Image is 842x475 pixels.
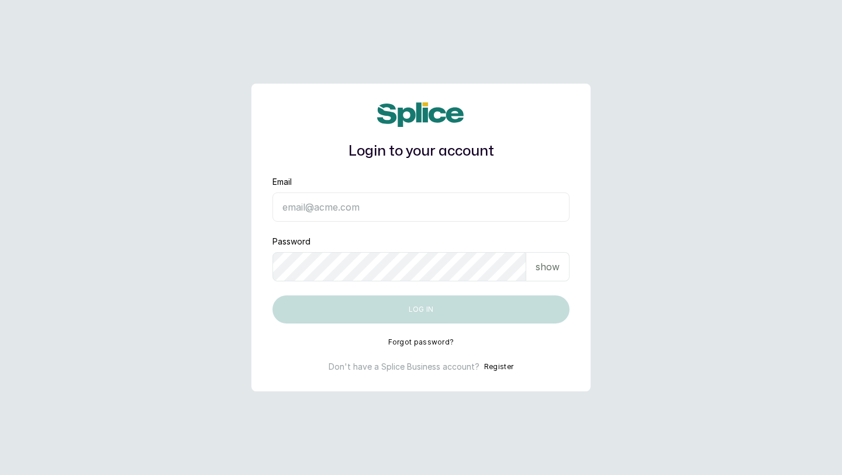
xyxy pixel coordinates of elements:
[484,361,513,373] button: Register
[272,176,292,188] label: Email
[272,236,310,247] label: Password
[388,338,454,347] button: Forgot password?
[272,192,570,222] input: email@acme.com
[272,141,570,162] h1: Login to your account
[272,295,570,323] button: Log in
[329,361,479,373] p: Don't have a Splice Business account?
[536,260,560,274] p: show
